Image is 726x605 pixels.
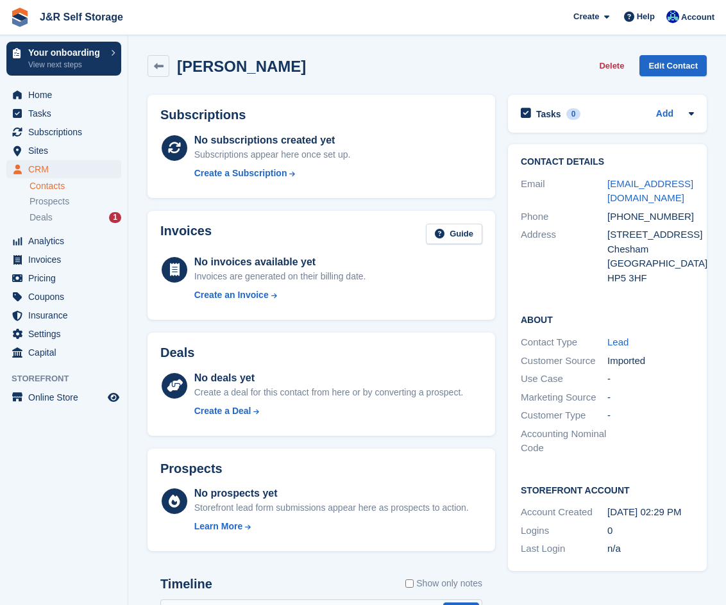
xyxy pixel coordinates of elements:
[521,177,607,206] div: Email
[28,123,105,141] span: Subscriptions
[194,370,463,386] div: No deals yet
[6,142,121,160] a: menu
[194,270,366,283] div: Invoices are generated on their billing date.
[28,269,105,287] span: Pricing
[30,180,121,192] a: Contacts
[194,167,351,180] a: Create a Subscription
[28,251,105,269] span: Invoices
[607,210,694,224] div: [PHONE_NUMBER]
[194,254,366,270] div: No invoices available yet
[28,288,105,306] span: Coupons
[30,195,121,208] a: Prospects
[521,335,607,350] div: Contact Type
[521,505,607,520] div: Account Created
[160,577,212,592] h2: Timeline
[30,211,121,224] a: Deals 1
[160,108,482,122] h2: Subscriptions
[12,372,128,385] span: Storefront
[521,524,607,538] div: Logins
[30,211,53,224] span: Deals
[637,10,655,23] span: Help
[6,325,121,343] a: menu
[521,483,694,496] h2: Storefront Account
[607,524,694,538] div: 0
[6,42,121,76] a: Your onboarding View next steps
[607,505,694,520] div: [DATE] 02:29 PM
[521,542,607,556] div: Last Login
[28,325,105,343] span: Settings
[6,160,121,178] a: menu
[194,520,469,533] a: Learn More
[607,178,693,204] a: [EMAIL_ADDRESS][DOMAIN_NAME]
[194,404,251,418] div: Create a Deal
[28,86,105,104] span: Home
[566,108,581,120] div: 0
[35,6,128,28] a: J&R Self Storage
[30,195,69,208] span: Prospects
[607,242,694,257] div: Chesham
[28,232,105,250] span: Analytics
[194,148,351,162] div: Subscriptions appear here once set up.
[6,123,121,141] a: menu
[10,8,30,27] img: stora-icon-8386f47178a22dfd0bd8f6a31ec36ba5ce8667c1dd55bd0f319d3a0aa187defe.svg
[28,160,105,178] span: CRM
[106,390,121,405] a: Preview store
[28,48,105,57] p: Your onboarding
[607,390,694,405] div: -
[177,58,306,75] h2: [PERSON_NAME]
[607,408,694,423] div: -
[607,372,694,386] div: -
[521,427,607,456] div: Accounting Nominal Code
[573,10,599,23] span: Create
[607,228,694,242] div: [STREET_ADDRESS]
[607,354,694,369] div: Imported
[6,344,121,361] a: menu
[6,269,121,287] a: menu
[656,107,673,122] a: Add
[28,306,105,324] span: Insurance
[28,104,105,122] span: Tasks
[405,577,414,590] input: Show only notes
[194,486,469,501] div: No prospects yet
[194,520,242,533] div: Learn More
[109,212,121,223] div: 1
[607,256,694,271] div: [GEOGRAPHIC_DATA]
[160,224,212,245] h2: Invoices
[6,86,121,104] a: menu
[681,11,714,24] span: Account
[521,390,607,405] div: Marketing Source
[521,228,607,285] div: Address
[194,404,463,418] a: Create a Deal
[6,388,121,406] a: menu
[6,306,121,324] a: menu
[6,232,121,250] a: menu
[194,501,469,515] div: Storefront lead form submissions appear here as prospects to action.
[28,142,105,160] span: Sites
[521,372,607,386] div: Use Case
[194,386,463,399] div: Create a deal for this contact from here or by converting a prospect.
[194,133,351,148] div: No subscriptions created yet
[194,288,366,302] a: Create an Invoice
[536,108,561,120] h2: Tasks
[28,388,105,406] span: Online Store
[521,408,607,423] div: Customer Type
[426,224,482,245] a: Guide
[194,288,269,302] div: Create an Invoice
[607,336,629,347] a: Lead
[607,542,694,556] div: n/a
[639,55,707,76] a: Edit Contact
[521,313,694,326] h2: About
[607,271,694,286] div: HP5 3HF
[521,354,607,369] div: Customer Source
[521,157,694,167] h2: Contact Details
[6,288,121,306] a: menu
[521,210,607,224] div: Phone
[405,577,482,590] label: Show only notes
[6,104,121,122] a: menu
[594,55,629,76] button: Delete
[194,167,287,180] div: Create a Subscription
[28,344,105,361] span: Capital
[160,461,223,476] h2: Prospects
[666,10,679,23] img: Steve Revell
[28,59,105,70] p: View next steps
